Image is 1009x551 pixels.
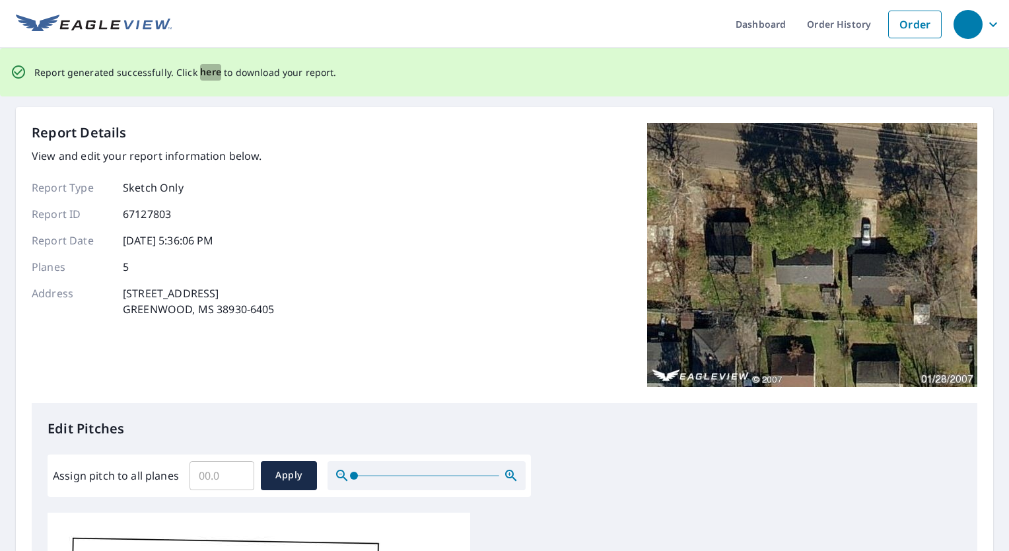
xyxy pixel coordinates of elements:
[123,259,129,275] p: 5
[261,461,317,490] button: Apply
[48,419,961,439] p: Edit Pitches
[32,206,111,222] p: Report ID
[32,148,275,164] p: View and edit your report information below.
[32,285,111,317] p: Address
[200,64,222,81] button: here
[123,180,184,196] p: Sketch Only
[123,206,171,222] p: 67127803
[32,259,111,275] p: Planes
[647,123,977,387] img: Top image
[53,468,179,484] label: Assign pitch to all planes
[271,467,306,484] span: Apply
[16,15,172,34] img: EV Logo
[190,457,254,494] input: 00.0
[888,11,942,38] a: Order
[32,233,111,248] p: Report Date
[32,180,111,196] p: Report Type
[32,123,127,143] p: Report Details
[123,285,275,317] p: [STREET_ADDRESS] GREENWOOD, MS 38930-6405
[123,233,214,248] p: [DATE] 5:36:06 PM
[34,64,337,81] p: Report generated successfully. Click to download your report.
